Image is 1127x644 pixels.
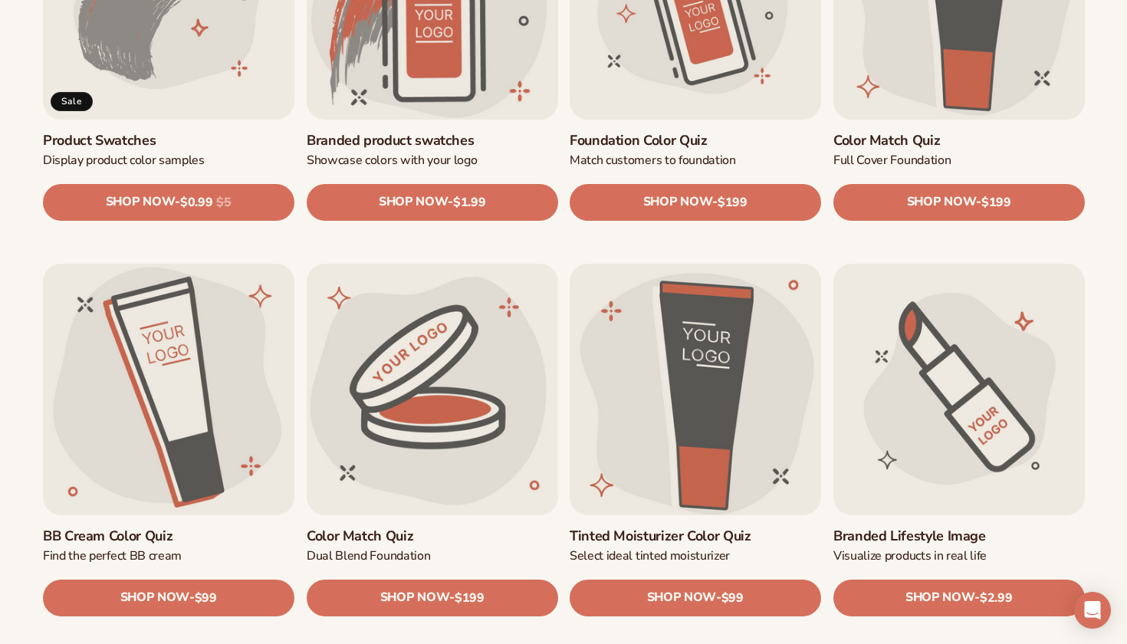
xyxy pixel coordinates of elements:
[307,527,558,544] a: Color Match Quiz
[833,579,1085,616] a: SHOP NOW- $2.99
[307,184,558,221] a: SHOP NOW- $1.99
[43,527,294,544] a: BB Cream Color Quiz
[307,131,558,149] a: Branded product swatches
[180,195,212,210] span: $0.99
[647,590,716,605] span: SHOP NOW
[379,590,449,605] span: SHOP NOW
[721,590,744,605] span: $99
[216,195,231,210] s: $5
[43,131,294,149] a: Product Swatches
[378,195,447,209] span: SHOP NOW
[833,527,1085,544] a: Branded Lifestyle Image
[833,184,1085,221] a: SHOP NOW- $199
[1074,592,1111,629] div: Open Intercom Messenger
[905,590,974,605] span: SHOP NOW
[195,590,217,605] span: $99
[643,195,712,209] span: SHOP NOW
[120,590,189,605] span: SHOP NOW
[307,579,558,616] a: SHOP NOW- $199
[570,527,821,544] a: Tinted Moisturizer Color Quiz
[570,131,821,149] a: Foundation Color Quiz
[980,590,1012,605] span: $2.99
[718,195,747,210] span: $199
[570,579,821,616] a: SHOP NOW- $99
[833,131,1085,149] a: Color Match Quiz
[981,195,1010,210] span: $199
[106,195,175,209] span: SHOP NOW
[43,579,294,616] a: SHOP NOW- $99
[453,195,485,210] span: $1.99
[454,590,484,605] span: $199
[906,195,975,209] span: SHOP NOW
[570,184,821,221] a: SHOP NOW- $199
[43,184,294,221] a: SHOP NOW- $0.99 $5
